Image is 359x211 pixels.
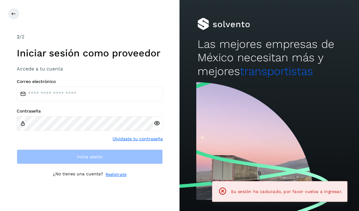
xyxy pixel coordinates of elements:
span: 2 [17,34,19,40]
div: /2 [17,33,163,41]
h3: Accede a tu cuenta [17,66,163,72]
a: Olvidaste tu contraseña [113,136,163,142]
a: Regístrate [106,171,127,178]
span: Su sesión ha caducado, por favor vuelva a ingresar. [231,189,342,194]
label: Correo electrónico [17,79,163,84]
span: Inicia sesión [77,155,103,159]
span: transportistas [240,65,313,78]
p: ¿No tienes una cuenta? [53,171,103,178]
label: Contraseña [17,109,163,114]
button: Inicia sesión [17,149,163,164]
h1: Iniciar sesión como proveedor [17,47,163,59]
h2: Las mejores empresas de México necesitan más y mejores [197,38,341,78]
